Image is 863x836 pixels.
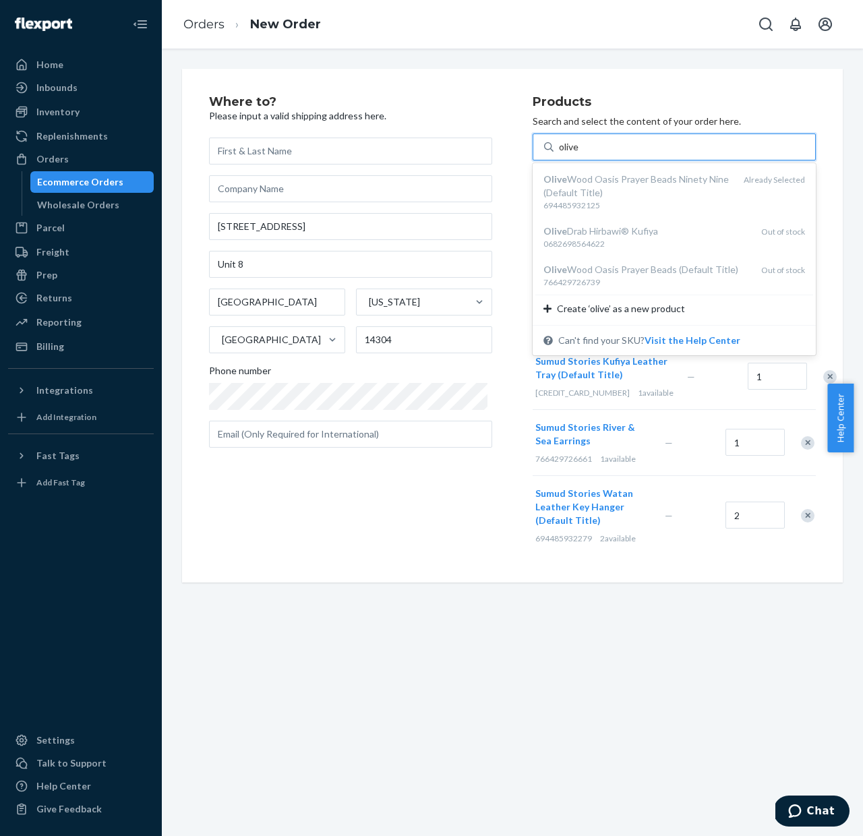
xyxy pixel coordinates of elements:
a: Orders [183,17,225,32]
span: Create ‘olive’ as a new product [557,302,685,316]
div: Freight [36,245,69,259]
span: 1 available [600,454,636,464]
button: Open Search Box [752,11,779,38]
a: Inventory [8,101,154,123]
span: 694485932279 [535,533,592,543]
h2: Products [533,96,816,109]
div: Wood Oasis Prayer Beads Ninety Nine (Default Title) [543,173,733,200]
img: Flexport logo [15,18,72,31]
div: Add Integration [36,411,96,423]
div: Reporting [36,316,82,329]
div: Wholesale Orders [37,198,119,212]
a: Orders [8,148,154,170]
a: Returns [8,287,154,309]
div: [US_STATE] [369,295,420,309]
a: Ecommerce Orders [30,171,154,193]
iframe: Opens a widget where you can chat to one of our agents [775,796,850,829]
button: Sumud Stories River & Sea Earrings [535,421,649,448]
div: Settings [36,734,75,747]
span: Already Selected [744,175,805,185]
div: Prep [36,268,57,282]
div: 694485932125 [543,200,733,211]
input: City [209,289,345,316]
div: [GEOGRAPHIC_DATA] [222,333,321,347]
div: Orders [36,152,69,166]
button: Open account menu [812,11,839,38]
a: Inbounds [8,77,154,98]
div: Billing [36,340,64,353]
div: Ecommerce Orders [37,175,123,189]
div: Help Center [36,779,91,793]
button: Talk to Support [8,752,154,774]
input: Street Address [209,213,492,240]
a: Home [8,54,154,76]
p: Please input a valid shipping address here. [209,109,492,123]
span: — [687,371,695,382]
a: Billing [8,336,154,357]
button: Fast Tags [8,445,154,467]
span: Sumud Stories Watan Leather Key Hanger (Default Title) [535,487,633,526]
button: Close Navigation [127,11,154,38]
span: — [665,437,673,448]
div: Integrations [36,384,93,397]
input: OliveWood Oasis Prayer Beads Ninety Nine (Default Title)694485932125Already SelectedOliveDrab Hir... [559,140,580,154]
span: Sumud Stories Kufiya Leather Tray (Default Title) [535,355,667,380]
a: Prep [8,264,154,286]
h2: Where to? [209,96,492,109]
a: Replenishments [8,125,154,147]
a: Parcel [8,217,154,239]
div: Inventory [36,105,80,119]
button: Open notifications [782,11,809,38]
div: 0682698564622 [543,238,750,249]
ol: breadcrumbs [173,5,332,44]
input: Quantity [748,363,807,390]
a: Help Center [8,775,154,797]
div: Talk to Support [36,756,107,770]
em: Olive [543,173,567,185]
button: Sumud Stories Kufiya Leather Tray (Default Title) [535,355,671,382]
input: Street Address 2 (Optional) [209,251,492,278]
a: Reporting [8,311,154,333]
a: Settings [8,729,154,751]
div: 766429726739 [543,276,750,288]
span: Out of stock [761,227,805,237]
input: [GEOGRAPHIC_DATA] [220,333,222,347]
div: Parcel [36,221,65,235]
span: 766429726661 [535,454,592,464]
span: — [665,510,673,521]
span: Can't find your SKU? [558,334,740,347]
div: Fast Tags [36,449,80,462]
div: Drab Hirbawi® Kufiya [543,225,750,238]
p: Search and select the content of your order here. [533,115,816,128]
button: Integrations [8,380,154,401]
div: Add Fast Tag [36,477,85,488]
button: OliveWood Oasis Prayer Beads Ninety Nine (Default Title)694485932125Already SelectedOliveDrab Hir... [645,334,740,347]
div: Replenishments [36,129,108,143]
a: Add Fast Tag [8,472,154,494]
input: ZIP Code [356,326,492,353]
div: Home [36,58,63,71]
input: Quantity [725,429,785,456]
span: 1 available [638,388,674,398]
div: Wood Oasis Prayer Beads (Default Title) [543,263,750,276]
div: Remove Item [823,370,837,384]
span: Out of stock [761,265,805,275]
span: [CREDIT_CARD_NUMBER] [535,388,630,398]
a: Add Integration [8,407,154,428]
em: Olive [543,264,567,275]
input: [US_STATE] [367,295,369,309]
a: New Order [250,17,321,32]
button: Sumud Stories Watan Leather Key Hanger (Default Title) [535,487,649,527]
em: Olive [543,225,567,237]
div: Inbounds [36,81,78,94]
div: Give Feedback [36,802,102,816]
a: Freight [8,241,154,263]
button: Help Center [827,384,854,452]
input: Email (Only Required for International) [209,421,492,448]
div: Remove Item [801,436,814,450]
input: Quantity [725,502,785,529]
span: 2 available [600,533,636,543]
span: Phone number [209,364,271,383]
